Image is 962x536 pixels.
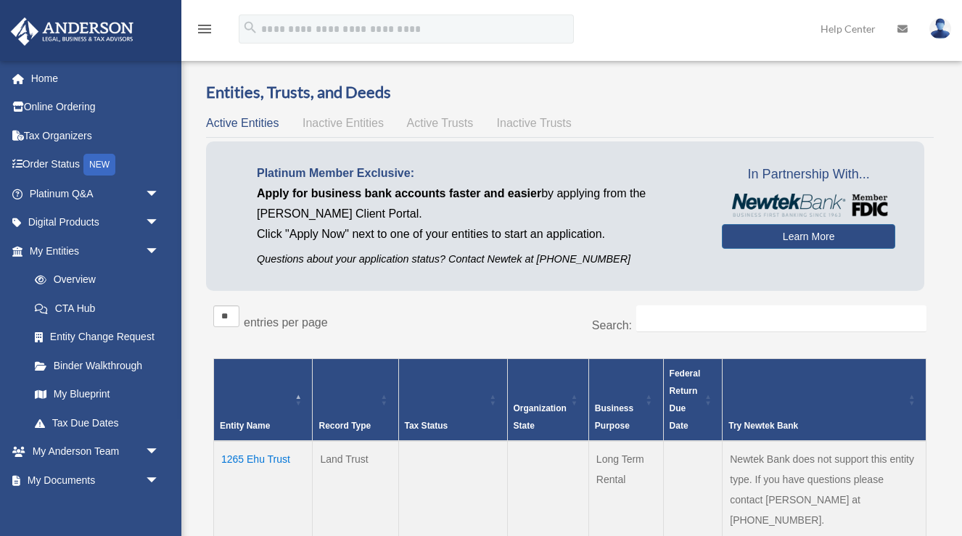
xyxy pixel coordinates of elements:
span: Business Purpose [595,403,633,431]
span: In Partnership With... [722,163,895,186]
span: Federal Return Due Date [670,368,701,431]
span: Active Trusts [407,117,474,129]
th: Record Type: Activate to sort [313,359,398,442]
div: Try Newtek Bank [728,417,904,434]
a: My Anderson Teamarrow_drop_down [10,437,181,466]
span: arrow_drop_down [145,179,174,209]
span: Tax Status [405,421,448,431]
th: Try Newtek Bank : Activate to sort [723,359,926,442]
a: Home [10,64,181,93]
img: User Pic [929,18,951,39]
h3: Entities, Trusts, and Deeds [206,81,934,104]
img: Anderson Advisors Platinum Portal [7,17,138,46]
th: Business Purpose: Activate to sort [588,359,663,442]
a: Entity Change Request [20,323,174,352]
a: My Documentsarrow_drop_down [10,466,181,495]
span: Inactive Entities [303,117,384,129]
label: Search: [592,319,632,331]
p: Questions about your application status? Contact Newtek at [PHONE_NUMBER] [257,250,700,268]
a: Platinum Q&Aarrow_drop_down [10,179,181,208]
i: menu [196,20,213,38]
p: Click "Apply Now" next to one of your entities to start an application. [257,224,700,244]
img: NewtekBankLogoSM.png [729,194,888,217]
span: Active Entities [206,117,279,129]
p: by applying from the [PERSON_NAME] Client Portal. [257,184,700,224]
span: arrow_drop_down [145,466,174,495]
a: menu [196,25,213,38]
label: entries per page [244,316,328,329]
span: Inactive Trusts [497,117,572,129]
span: arrow_drop_down [145,236,174,266]
i: search [242,20,258,36]
th: Entity Name: Activate to invert sorting [214,359,313,442]
a: My Blueprint [20,380,174,409]
span: arrow_drop_down [145,437,174,467]
a: Overview [20,265,167,294]
th: Tax Status: Activate to sort [398,359,507,442]
p: Platinum Member Exclusive: [257,163,700,184]
span: Organization State [514,403,567,431]
a: Digital Productsarrow_drop_down [10,208,181,237]
a: Tax Due Dates [20,408,174,437]
span: Entity Name [220,421,270,431]
th: Organization State: Activate to sort [507,359,588,442]
span: arrow_drop_down [145,208,174,238]
a: Learn More [722,224,895,249]
span: Apply for business bank accounts faster and easier [257,187,541,199]
span: Record Type [318,421,371,431]
div: NEW [83,154,115,176]
a: CTA Hub [20,294,174,323]
th: Federal Return Due Date: Activate to sort [663,359,723,442]
a: Binder Walkthrough [20,351,174,380]
a: Online Ordering [10,93,181,122]
a: Order StatusNEW [10,150,181,180]
a: My Entitiesarrow_drop_down [10,236,174,265]
a: Tax Organizers [10,121,181,150]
